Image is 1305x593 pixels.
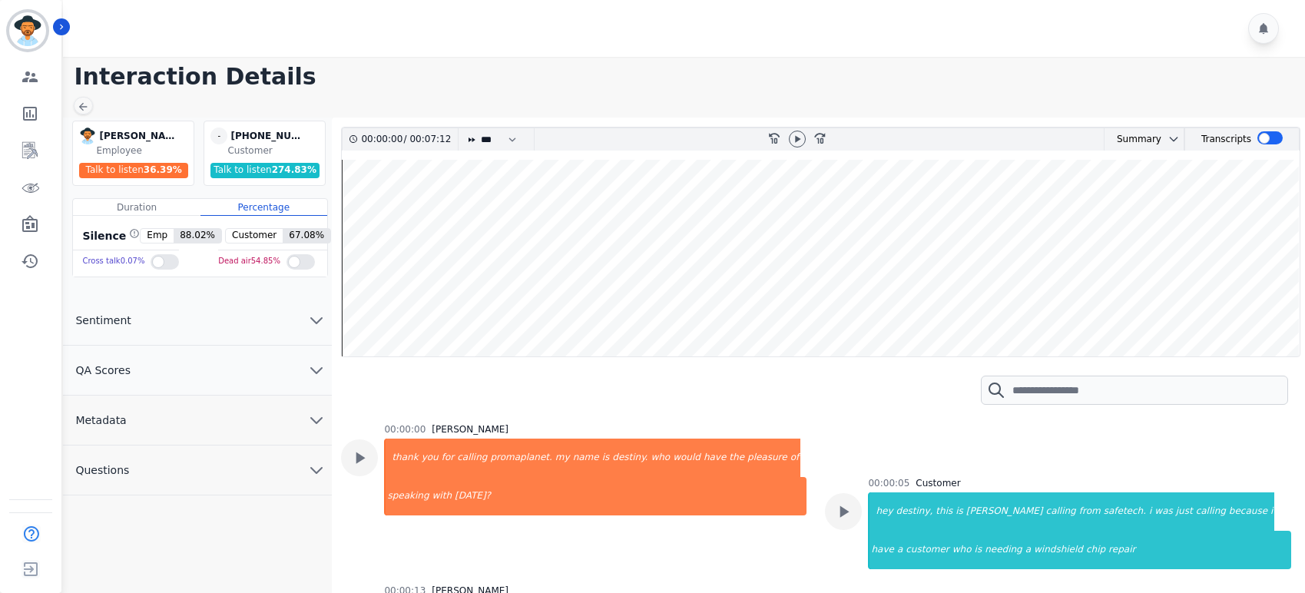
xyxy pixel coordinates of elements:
[9,12,46,49] img: Bordered avatar
[789,439,801,477] div: of
[283,229,330,243] span: 67.08 %
[869,531,895,569] div: have
[432,423,508,436] div: [PERSON_NAME]
[63,296,332,346] button: Sentiment chevron down
[455,439,489,477] div: calling
[141,229,174,243] span: Emp
[1102,492,1148,531] div: safetech.
[954,492,965,531] div: is
[1194,492,1227,531] div: calling
[1107,531,1290,569] div: repair
[1161,133,1180,145] button: chevron down
[727,439,746,477] div: the
[1148,492,1153,531] div: i
[210,163,320,178] div: Talk to listen
[934,492,954,531] div: this
[611,439,649,477] div: destiny.
[904,531,951,569] div: customer
[307,411,326,429] svg: chevron down
[431,477,453,515] div: with
[63,446,332,495] button: Questions chevron down
[420,439,440,477] div: you
[746,439,789,477] div: pleasure
[79,163,188,178] div: Talk to listen
[1227,492,1269,531] div: because
[307,461,326,479] svg: chevron down
[63,462,141,478] span: Questions
[406,128,449,151] div: 00:07:12
[1032,531,1085,569] div: windshield
[440,439,456,477] div: for
[571,439,601,477] div: name
[951,531,973,569] div: who
[1201,128,1251,151] div: Transcripts
[230,128,307,144] div: [PHONE_NUMBER]
[489,439,553,477] div: promaplanet.
[1078,492,1102,531] div: from
[601,439,611,477] div: is
[965,492,1045,531] div: [PERSON_NAME]
[361,128,403,151] div: 00:00:00
[973,531,984,569] div: is
[1085,531,1107,569] div: chip
[226,229,283,243] span: Customer
[1168,133,1180,145] svg: chevron down
[702,439,727,477] div: have
[210,128,227,144] span: -
[63,313,143,328] span: Sentiment
[272,164,316,175] span: 274.83 %
[868,477,909,489] div: 00:00:05
[869,492,894,531] div: hey
[200,199,327,216] div: Percentage
[453,477,807,515] div: [DATE]?
[386,477,430,515] div: speaking
[1105,128,1161,151] div: Summary
[386,439,419,477] div: thank
[671,439,702,477] div: would
[79,228,140,243] div: Silence
[916,477,960,489] div: Customer
[896,531,904,569] div: a
[227,144,322,157] div: Customer
[174,229,221,243] span: 88.02 %
[63,396,332,446] button: Metadata chevron down
[983,531,1024,569] div: needing
[307,311,326,330] svg: chevron down
[895,492,935,531] div: destiny,
[99,128,176,144] div: [PERSON_NAME]
[96,144,190,157] div: Employee
[1153,492,1174,531] div: was
[74,63,1305,91] h1: Interaction Details
[63,346,332,396] button: QA Scores chevron down
[1269,492,1274,531] div: i
[361,128,455,151] div: /
[649,439,671,477] div: who
[144,164,182,175] span: 36.39 %
[82,250,144,273] div: Cross talk 0.07 %
[384,423,426,436] div: 00:00:00
[1045,492,1078,531] div: calling
[63,363,143,378] span: QA Scores
[73,199,200,216] div: Duration
[554,439,571,477] div: my
[307,361,326,379] svg: chevron down
[218,250,280,273] div: Dead air 54.85 %
[1174,492,1194,531] div: just
[63,412,138,428] span: Metadata
[1024,531,1032,569] div: a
